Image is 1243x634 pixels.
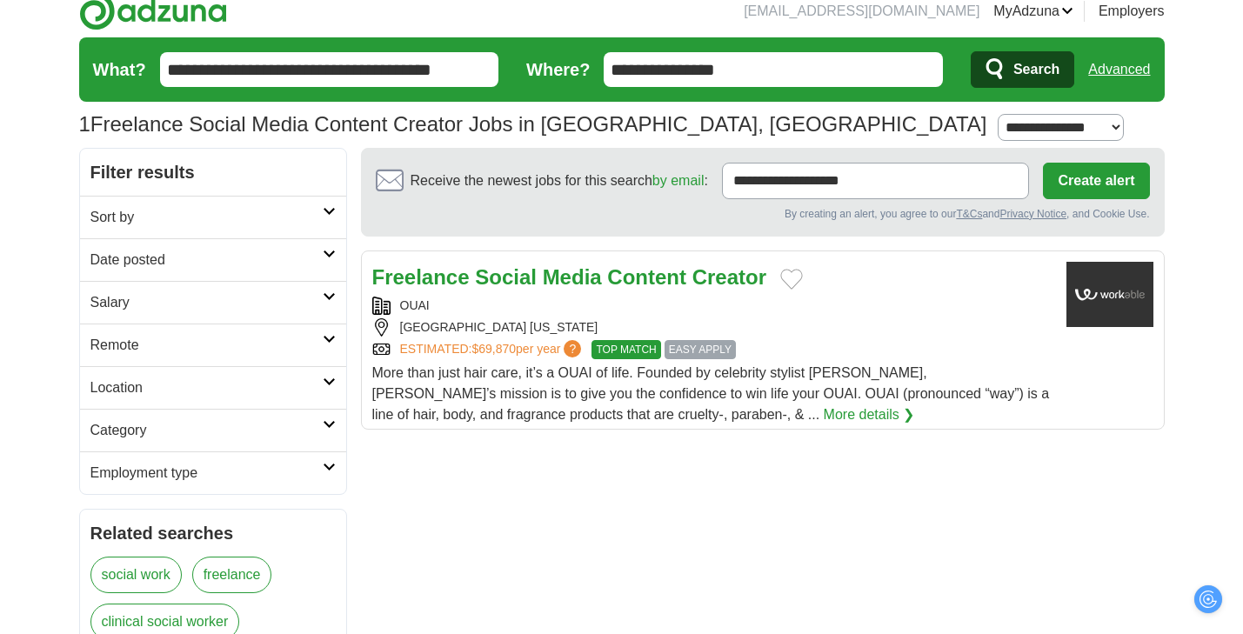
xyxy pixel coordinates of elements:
[80,366,346,409] a: Location
[780,269,803,290] button: Add to favorite jobs
[400,340,585,359] a: ESTIMATED:$69,870per year?
[79,112,987,136] h1: Freelance Social Media Content Creator Jobs in [GEOGRAPHIC_DATA], [GEOGRAPHIC_DATA]
[652,173,705,188] a: by email
[956,208,982,220] a: T&Cs
[80,238,346,281] a: Date posted
[80,409,346,451] a: Category
[475,265,537,289] strong: Social
[744,1,979,22] li: [EMAIL_ADDRESS][DOMAIN_NAME]
[90,292,323,313] h2: Salary
[372,365,1050,422] span: More than just hair care, it’s a OUAI of life. Founded by celebrity stylist [PERSON_NAME], [PERSO...
[90,557,182,593] a: social work
[1043,163,1149,199] button: Create alert
[90,377,323,398] h2: Location
[90,207,323,228] h2: Sort by
[372,265,470,289] strong: Freelance
[824,404,915,425] a: More details ❯
[526,57,590,83] label: Where?
[80,324,346,366] a: Remote
[543,265,602,289] strong: Media
[411,170,708,191] span: Receive the newest jobs for this search :
[564,340,581,357] span: ?
[93,57,146,83] label: What?
[80,281,346,324] a: Salary
[372,318,1053,337] div: [GEOGRAPHIC_DATA] [US_STATE]
[607,265,686,289] strong: Content
[80,451,346,494] a: Employment type
[591,340,660,359] span: TOP MATCH
[1099,1,1165,22] a: Employers
[993,1,1073,22] a: MyAdzuna
[999,208,1066,220] a: Privacy Notice
[80,149,346,196] h2: Filter results
[90,463,323,484] h2: Employment type
[376,206,1150,222] div: By creating an alert, you agree to our and , and Cookie Use.
[692,265,766,289] strong: Creator
[372,265,767,289] a: Freelance Social Media Content Creator
[1088,52,1150,87] a: Advanced
[90,520,336,546] h2: Related searches
[471,342,516,356] span: $69,870
[372,297,1053,315] div: OUAI
[1013,52,1059,87] span: Search
[971,51,1074,88] button: Search
[90,335,323,356] h2: Remote
[192,557,272,593] a: freelance
[79,109,90,140] span: 1
[90,420,323,441] h2: Category
[665,340,736,359] span: EASY APPLY
[90,250,323,270] h2: Date posted
[80,196,346,238] a: Sort by
[1066,262,1153,327] img: Company logo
